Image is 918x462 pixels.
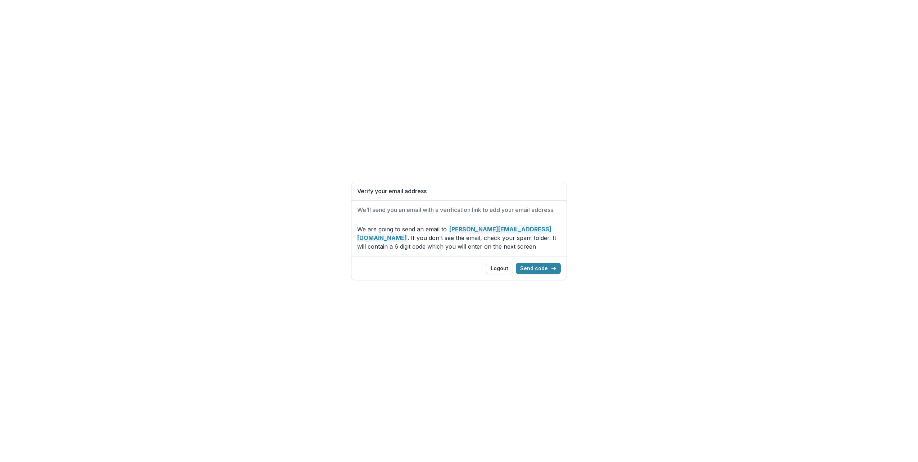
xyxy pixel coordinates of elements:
[357,225,561,251] p: We are going to send an email to . If you don't see the email, check your spam folder. It will co...
[516,263,561,274] button: Send code
[357,188,561,195] h1: Verify your email address
[486,263,513,274] button: Logout
[357,225,551,242] strong: [PERSON_NAME][EMAIL_ADDRESS][DOMAIN_NAME]
[357,207,561,213] h2: We'll send you an email with a verification link to add your email address.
